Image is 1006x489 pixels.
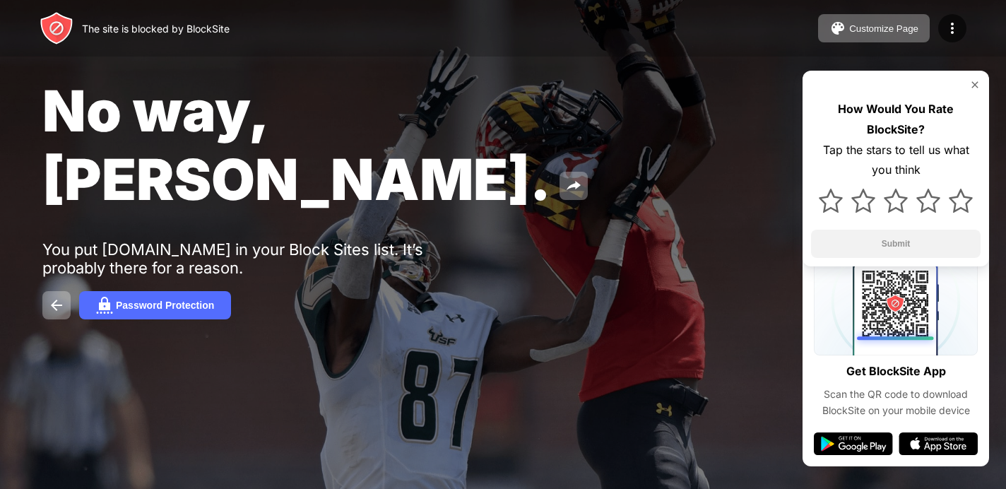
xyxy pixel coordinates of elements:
img: back.svg [48,297,65,314]
button: Customize Page [818,14,930,42]
div: Customize Page [849,23,918,34]
img: header-logo.svg [40,11,73,45]
img: app-store.svg [899,432,978,455]
button: Password Protection [79,291,231,319]
img: google-play.svg [814,432,893,455]
div: The site is blocked by BlockSite [82,23,230,35]
img: star.svg [884,189,908,213]
div: Password Protection [116,300,214,311]
button: Submit [811,230,981,258]
img: star.svg [916,189,940,213]
img: pallet.svg [829,20,846,37]
img: star.svg [851,189,875,213]
div: How Would You Rate BlockSite? [811,99,981,140]
img: star.svg [819,189,843,213]
img: rate-us-close.svg [969,79,981,90]
img: share.svg [565,177,582,194]
img: star.svg [949,189,973,213]
div: You put [DOMAIN_NAME] in your Block Sites list. It’s probably there for a reason. [42,240,479,277]
div: Tap the stars to tell us what you think [811,140,981,181]
img: password.svg [96,297,113,314]
span: No way, [PERSON_NAME]. [42,76,551,213]
div: Scan the QR code to download BlockSite on your mobile device [814,387,978,418]
img: menu-icon.svg [944,20,961,37]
